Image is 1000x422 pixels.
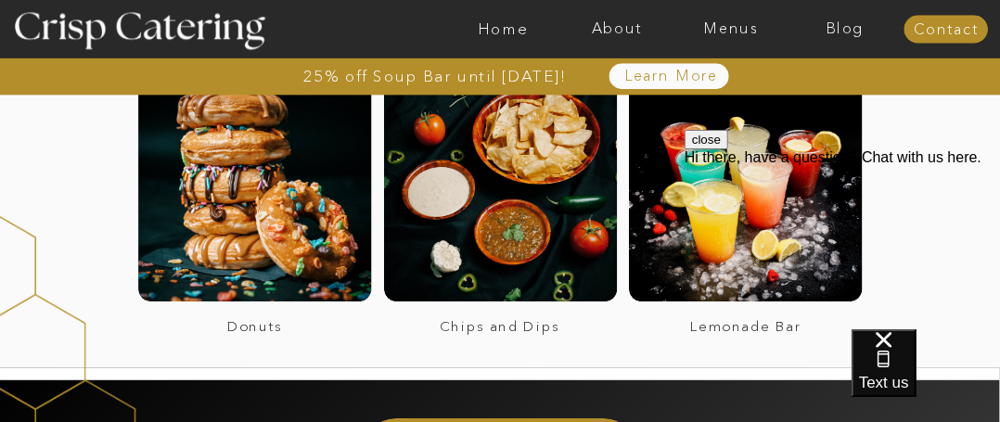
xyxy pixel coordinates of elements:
a: Menus [674,20,788,37]
a: Home [446,20,560,37]
a: Chips and Dips [387,318,613,334]
iframe: podium webchat widget bubble [852,329,1000,422]
a: Blog [788,20,903,37]
a: Lemonade Bar [633,318,859,334]
a: 25% off Soup Bar until [DATE]! [243,69,627,85]
a: Contact [904,21,989,38]
a: Donuts [142,318,368,334]
a: Learn More [586,69,757,85]
a: About [560,20,674,37]
iframe: podium webchat widget prompt [685,130,1000,352]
